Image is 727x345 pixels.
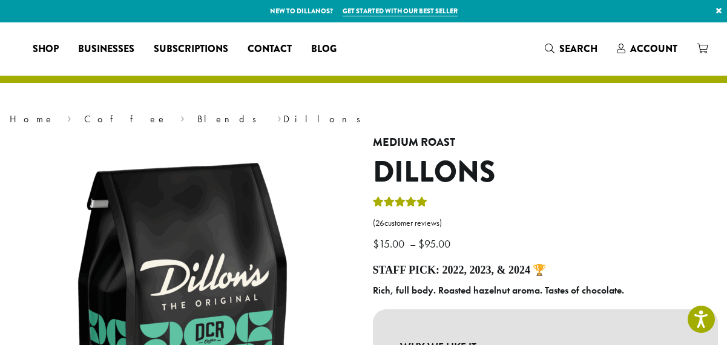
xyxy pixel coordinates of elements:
[248,42,292,57] span: Contact
[343,6,458,16] a: Get started with our best seller
[154,42,228,57] span: Subscriptions
[84,113,167,125] a: Coffee
[410,237,416,251] span: –
[10,113,54,125] a: Home
[373,284,624,297] b: Rich, full body. Roasted hazelnut aroma. Tastes of chocolate.
[559,42,597,56] span: Search
[373,136,718,149] h4: Medium Roast
[10,112,718,126] nav: Breadcrumb
[418,237,424,251] span: $
[311,42,337,57] span: Blog
[373,217,718,229] a: (26customer reviews)
[418,237,453,251] bdi: 95.00
[277,108,281,126] span: ›
[373,195,427,213] div: Rated 5.00 out of 5
[373,237,379,251] span: $
[23,39,68,59] a: Shop
[375,218,384,228] span: 26
[180,108,185,126] span: ›
[67,108,71,126] span: ›
[373,237,407,251] bdi: 15.00
[197,113,265,125] a: Blends
[373,264,718,277] h4: Staff Pick: 2022, 2023, & 2024 🏆
[373,155,718,190] h1: Dillons
[535,39,607,59] a: Search
[630,42,677,56] span: Account
[33,42,59,57] span: Shop
[78,42,134,57] span: Businesses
